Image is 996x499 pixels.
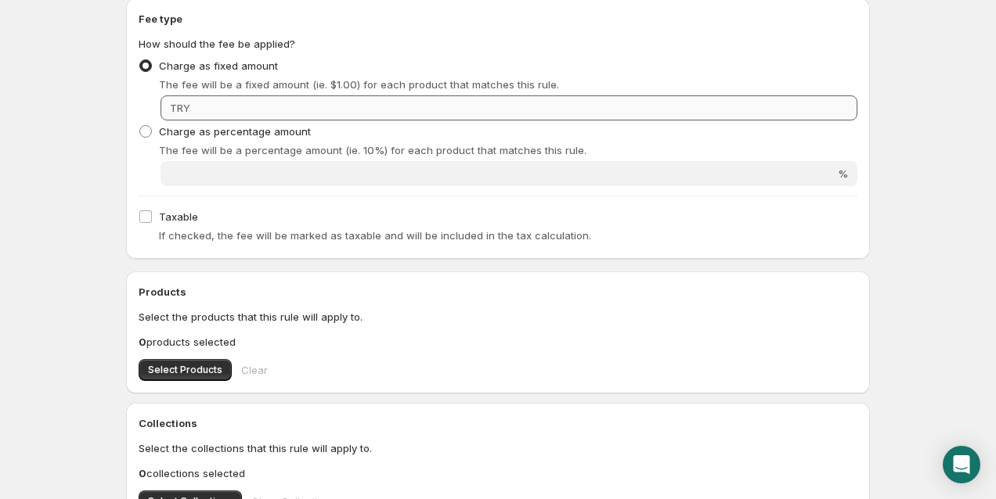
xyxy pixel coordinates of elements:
p: products selected [139,334,857,350]
b: 0 [139,336,146,348]
h2: Collections [139,415,857,431]
div: Open Intercom Messenger [943,446,980,483]
span: Charge as percentage amount [159,125,311,138]
h2: Products [139,284,857,300]
p: The fee will be a percentage amount (ie. 10%) for each product that matches this rule. [159,142,857,158]
h2: Fee type [139,11,857,27]
p: Select the collections that this rule will apply to. [139,440,857,456]
p: collections selected [139,465,857,481]
span: The fee will be a fixed amount (ie. $1.00) for each product that matches this rule. [159,78,559,91]
span: If checked, the fee will be marked as taxable and will be included in the tax calculation. [159,229,591,242]
b: 0 [139,467,146,479]
button: Select Products [139,359,232,381]
span: How should the fee be applied? [139,38,295,50]
span: Charge as fixed amount [159,59,278,72]
span: TRY [170,102,190,114]
span: Taxable [159,210,198,223]
span: % [838,167,848,180]
span: Select Products [148,364,222,376]
p: Select the products that this rule will apply to. [139,309,857,325]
